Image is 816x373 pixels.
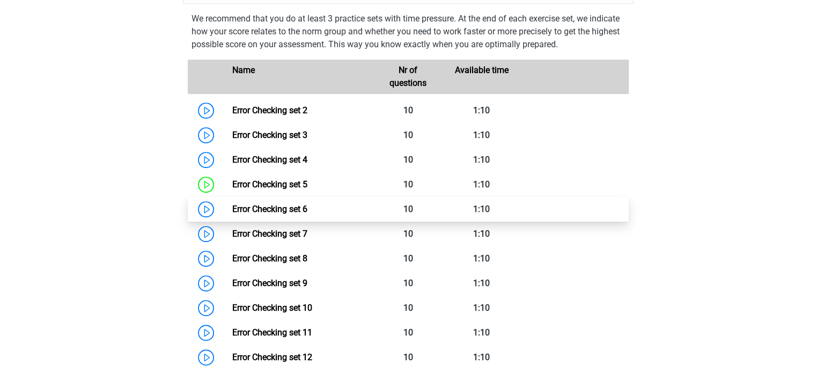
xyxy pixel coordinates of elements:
a: Error Checking set 8 [232,253,307,264]
a: Error Checking set 9 [232,278,307,288]
div: Name [224,64,371,90]
div: Nr of questions [371,64,445,90]
div: Available time [445,64,518,90]
a: Error Checking set 6 [232,204,307,214]
a: Error Checking set 2 [232,105,307,115]
a: Error Checking set 10 [232,303,312,313]
a: Error Checking set 11 [232,327,312,338]
p: We recommend that you do at least 3 practice sets with time pressure. At the end of each exercise... [192,12,625,51]
a: Error Checking set 7 [232,229,307,239]
a: Error Checking set 4 [232,155,307,165]
a: Error Checking set 5 [232,179,307,189]
a: Error Checking set 3 [232,130,307,140]
a: Error Checking set 12 [232,352,312,362]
